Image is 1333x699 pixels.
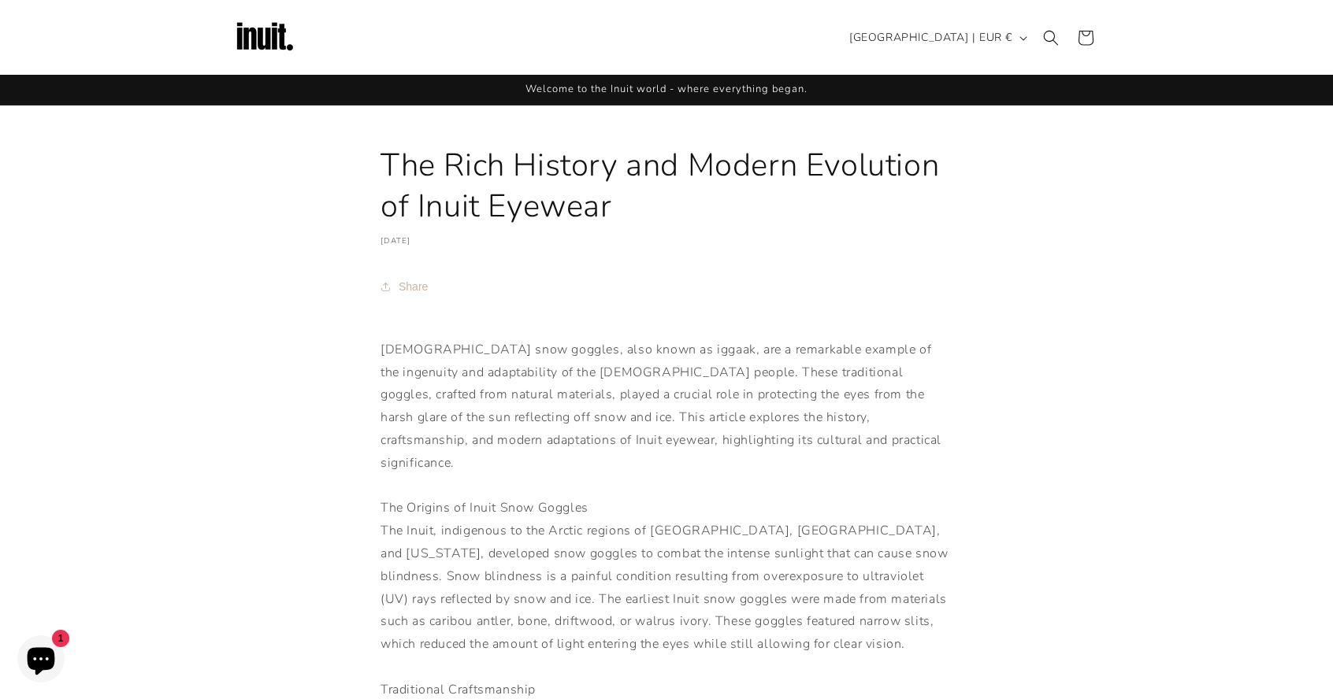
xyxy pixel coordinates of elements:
[840,23,1034,53] button: [GEOGRAPHIC_DATA] | EUR €
[381,235,411,246] time: [DATE]
[381,145,952,227] h1: The Rich History and Modern Evolution of Inuit Eyewear
[849,29,1012,46] span: [GEOGRAPHIC_DATA] | EUR €
[233,75,1100,105] div: Announcement
[381,269,433,304] button: Share
[525,82,808,96] span: Welcome to the Inuit world - where everything began.
[13,635,69,686] inbox-online-store-chat: Shopify online store chat
[1034,20,1068,55] summary: Search
[233,6,296,69] img: Inuit Logo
